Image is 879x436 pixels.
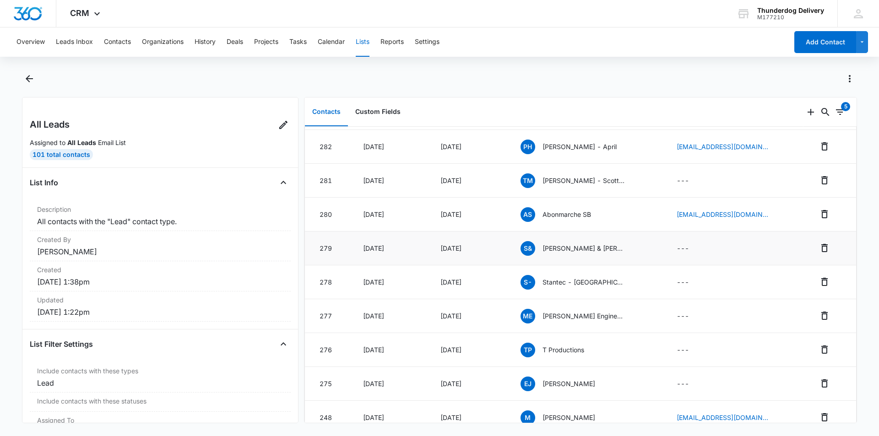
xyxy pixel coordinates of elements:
div: 280 [320,210,341,219]
dd: [DATE] 1:22pm [37,307,283,318]
h4: List Filter Settings [30,339,93,350]
dt: Include contacts with these statuses [37,396,283,406]
div: 276 [320,345,341,355]
dt: Created [37,265,283,275]
dt: Updated [37,295,283,305]
h2: All Leads [30,118,70,131]
td: --- [666,367,806,401]
div: Include contacts with these statuses [30,393,291,412]
span: EJ [521,377,535,391]
p: [PERSON_NAME] Engineering SB [543,311,625,321]
div: [DATE] [363,277,419,287]
span: S- [521,275,535,290]
dt: Created By [37,235,283,244]
span: AS [521,207,535,222]
div: [DATE] [363,379,419,388]
dt: Include contacts with these types [37,366,283,376]
td: --- [666,231,806,265]
div: [DATE] [440,176,498,185]
div: 277 [320,311,341,321]
div: account name [757,7,824,14]
div: 281 [320,176,341,185]
button: Contacts [305,98,348,126]
p: T Productions [543,345,584,355]
button: Reports [380,27,404,57]
span: S& [521,241,535,256]
td: --- [666,333,806,367]
div: 101 Total Contacts [30,149,93,160]
div: [DATE] [363,311,419,321]
button: Settings [415,27,439,57]
a: [EMAIL_ADDRESS][DOMAIN_NAME] [677,142,768,151]
dd: [DATE] 1:38pm [37,276,283,287]
button: Close [276,175,291,190]
div: [DATE] [440,379,498,388]
h4: List Info [30,177,58,188]
button: Contacts [104,27,131,57]
div: 278 [320,277,341,287]
p: [PERSON_NAME] [543,379,595,388]
p: Abonmarche SB [543,210,591,219]
button: Add Contact [794,31,856,53]
button: Projects [254,27,278,57]
button: Remove [817,308,832,323]
p: [PERSON_NAME] [543,413,595,422]
dd: All contacts with the "Lead" contact type. [37,216,283,227]
td: --- [666,164,806,198]
div: [DATE] [363,345,419,355]
div: Include contacts with these typesLead [30,362,291,393]
span: TM [521,173,535,188]
span: ME [521,309,535,323]
button: Tasks [289,27,307,57]
p: [PERSON_NAME] - Scottsdale [543,176,625,185]
strong: All Leads [67,139,96,146]
span: PH [521,140,535,154]
p: [PERSON_NAME] - April [543,142,617,151]
dd: Lead [37,377,283,388]
div: [DATE] [363,142,419,151]
div: DescriptionAll contacts with the "Lead" contact type. [30,201,291,231]
dt: Assigned To [37,415,283,425]
p: Stantec - [GEOGRAPHIC_DATA] [543,277,625,287]
button: Remove [817,342,832,357]
div: [DATE] [363,176,419,185]
button: Remove [817,275,832,289]
div: [DATE] [440,210,498,219]
div: [DATE] [440,345,498,355]
a: [EMAIL_ADDRESS][DOMAIN_NAME] [677,413,768,422]
td: --- [666,299,806,333]
button: Lists [356,27,369,57]
button: Custom Fields [348,98,408,126]
button: Overview [16,27,45,57]
div: Updated[DATE] 1:22pm [30,291,291,322]
button: Filters [833,105,847,119]
span: CRM [70,8,89,18]
button: Remove [817,139,832,154]
div: Created[DATE] 1:38pm [30,261,291,291]
div: 248 [320,413,341,422]
div: [DATE] [363,210,419,219]
div: [DATE] [440,311,498,321]
dt: Description [37,205,283,214]
button: Actions [842,71,857,86]
button: Leads Inbox [56,27,93,57]
div: [DATE] [440,277,498,287]
div: [DATE] [440,413,498,422]
button: Calendar [318,27,345,57]
div: 5 items [841,102,850,111]
button: Remove [817,241,832,255]
div: [DATE] [440,142,498,151]
button: Organizations [142,27,184,57]
p: Assigned to Email List [30,138,291,147]
span: M [521,410,535,425]
div: Created By[PERSON_NAME] [30,231,291,261]
div: 279 [320,243,341,253]
div: 282 [320,142,341,151]
div: account id [757,14,824,21]
button: Remove [817,173,832,188]
div: [DATE] [363,413,419,422]
button: Back [22,71,36,86]
div: 275 [320,379,341,388]
td: --- [666,265,806,299]
span: TP [521,343,535,357]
